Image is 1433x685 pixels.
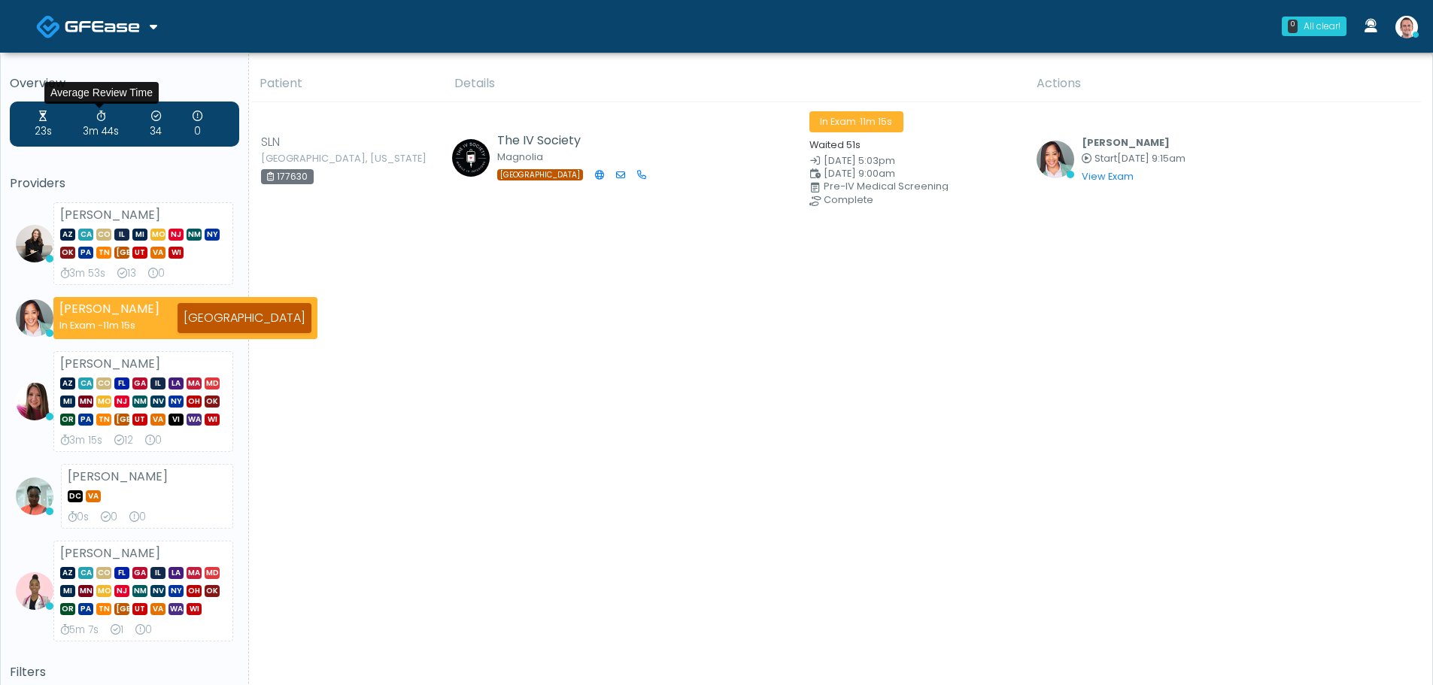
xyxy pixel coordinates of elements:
[60,229,75,241] span: AZ
[824,167,895,180] span: [DATE] 9:00am
[114,567,129,579] span: FL
[150,109,162,139] div: 34
[60,603,75,615] span: OR
[96,603,111,615] span: TN
[132,247,147,259] span: UT
[132,229,147,241] span: MI
[809,111,903,132] span: In Exam ·
[103,319,135,332] span: 11m 15s
[205,567,220,579] span: MD
[60,377,75,389] span: AZ
[68,490,83,502] span: DC
[59,318,159,332] div: In Exam -
[497,169,583,180] span: [GEOGRAPHIC_DATA]
[35,109,52,139] div: 23s
[1395,16,1418,38] img: Trevor Hazen
[96,247,111,259] span: TN
[1028,65,1421,102] th: Actions
[168,229,184,241] span: NJ
[1094,152,1117,165] span: Start
[1273,11,1356,42] a: 0 All clear!
[36,2,157,50] a: Docovia
[205,585,220,597] span: OK
[824,154,895,167] span: [DATE] 5:03pm
[78,247,93,259] span: PA
[16,383,53,420] img: Megan McComy
[114,414,129,426] span: [GEOGRAPHIC_DATA]
[16,477,53,515] img: Naa Owusu-Kwarteng
[132,603,147,615] span: UT
[16,225,53,262] img: Sydney Lundberg
[809,156,1019,166] small: Date Created
[10,77,239,90] h5: Overview
[168,396,184,408] span: NY
[78,229,93,241] span: CA
[150,585,165,597] span: NV
[1288,20,1298,33] div: 0
[96,229,111,241] span: CO
[96,414,111,426] span: TN
[168,567,184,579] span: LA
[193,109,202,139] div: 0
[132,377,147,389] span: GA
[150,229,165,241] span: MO
[1082,136,1170,149] b: [PERSON_NAME]
[96,567,111,579] span: CO
[205,229,220,241] span: NY
[44,82,159,104] div: Average Review Time
[60,355,160,372] strong: [PERSON_NAME]
[824,182,1033,191] div: Pre-IV Medical Screening
[59,300,159,317] strong: [PERSON_NAME]
[178,303,311,333] div: [GEOGRAPHIC_DATA]
[78,567,93,579] span: CA
[168,377,184,389] span: LA
[10,665,239,679] h5: Filters
[117,266,136,281] div: 13
[96,377,111,389] span: CO
[132,396,147,408] span: NM
[114,585,129,597] span: NJ
[114,229,129,241] span: IL
[187,396,202,408] span: OH
[168,585,184,597] span: NY
[187,603,202,615] span: WI
[114,247,129,259] span: [GEOGRAPHIC_DATA]
[168,414,184,426] span: VI
[114,396,129,408] span: NJ
[60,206,160,223] strong: [PERSON_NAME]
[168,603,184,615] span: WA
[261,169,314,184] div: 177630
[60,567,75,579] span: AZ
[86,490,101,502] span: VA
[150,396,165,408] span: NV
[132,414,147,426] span: UT
[60,396,75,408] span: MI
[1304,20,1340,33] div: All clear!
[96,396,111,408] span: MO
[60,433,102,448] div: 3m 15s
[452,139,490,177] img: Claire Richardson
[68,510,89,525] div: 0s
[60,414,75,426] span: OR
[187,585,202,597] span: OH
[168,247,184,259] span: WI
[60,585,75,597] span: MI
[78,414,93,426] span: PA
[860,115,892,128] span: 11m 15s
[205,414,220,426] span: WI
[187,229,202,241] span: NM
[261,154,344,163] small: [GEOGRAPHIC_DATA], [US_STATE]
[83,109,119,139] div: 3m 44s
[1037,141,1074,178] img: Jennifer Ekeh
[261,133,280,151] span: SLN
[1082,154,1186,164] small: Started at
[1082,170,1134,183] a: View Exam
[187,567,202,579] span: MA
[824,195,1033,205] div: Complete
[150,377,165,389] span: IL
[497,150,543,163] small: Magnolia
[10,177,239,190] h5: Providers
[114,377,129,389] span: FL
[132,585,147,597] span: NM
[150,567,165,579] span: IL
